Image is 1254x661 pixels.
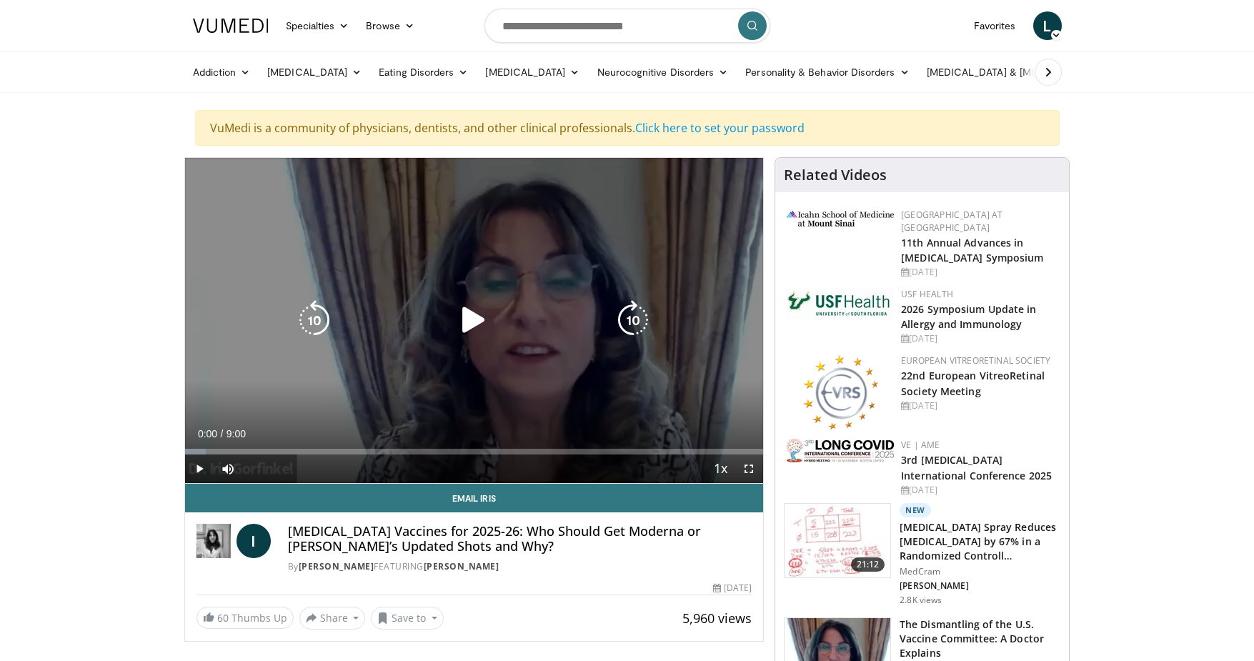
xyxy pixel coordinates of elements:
[900,503,931,517] p: New
[713,582,752,595] div: [DATE]
[370,58,477,86] a: Eating Disorders
[900,580,1060,592] p: [PERSON_NAME]
[484,9,770,43] input: Search topics, interventions
[901,453,1052,482] a: 3rd [MEDICAL_DATA] International Conference 2025
[198,428,217,439] span: 0:00
[787,439,894,462] img: a2792a71-925c-4fc2-b8ef-8d1b21aec2f7.png.150x105_q85_autocrop_double_scale_upscale_version-0.2.jpg
[901,266,1058,279] div: [DATE]
[901,369,1045,397] a: 22nd European VitreoRetinal Society Meeting
[589,58,737,86] a: Neurocognitive Disorders
[237,524,271,558] a: I
[784,167,887,184] h4: Related Videos
[901,302,1036,331] a: 2026 Symposium Update in Allergy and Immunology
[901,354,1050,367] a: European VitreoRetinal Society
[737,58,917,86] a: Personality & Behavior Disorders
[901,209,1002,234] a: [GEOGRAPHIC_DATA] at [GEOGRAPHIC_DATA]
[299,607,366,630] button: Share
[787,211,894,227] img: 3aa743c9-7c3f-4fab-9978-1464b9dbe89c.png.150x105_q85_autocrop_double_scale_upscale_version-0.2.jpg
[196,524,231,558] img: Dr. Iris Gorfinkel
[185,449,764,454] div: Progress Bar
[900,566,1060,577] p: MedCram
[221,428,224,439] span: /
[477,58,588,86] a: [MEDICAL_DATA]
[802,354,878,429] img: ee0f788f-b72d-444d-91fc-556bb330ec4c.png.150x105_q85_autocrop_double_scale_upscale_version-0.2.png
[299,560,374,572] a: [PERSON_NAME]
[1033,11,1062,40] a: L
[185,484,764,512] a: Email Iris
[965,11,1025,40] a: Favorites
[900,520,1060,563] h3: [MEDICAL_DATA] Spray Reduces [MEDICAL_DATA] by 67% in a Randomized Controll…
[357,11,423,40] a: Browse
[196,607,294,629] a: 60 Thumbs Up
[193,19,269,33] img: VuMedi Logo
[217,611,229,625] span: 60
[784,503,1060,606] a: 21:12 New [MEDICAL_DATA] Spray Reduces [MEDICAL_DATA] by 67% in a Randomized Controll… MedCram [P...
[259,58,370,86] a: [MEDICAL_DATA]
[918,58,1123,86] a: [MEDICAL_DATA] & [MEDICAL_DATA]
[214,454,242,483] button: Mute
[900,595,942,606] p: 2.8K views
[901,288,953,300] a: USF Health
[195,110,1060,146] div: VuMedi is a community of physicians, dentists, and other clinical professionals.
[787,288,894,319] img: 6ba8804a-8538-4002-95e7-a8f8012d4a11.png.150x105_q85_autocrop_double_scale_upscale_version-0.2.jpg
[735,454,763,483] button: Fullscreen
[424,560,499,572] a: [PERSON_NAME]
[184,58,259,86] a: Addiction
[288,560,752,573] div: By FEATURING
[227,428,246,439] span: 9:00
[682,610,752,627] span: 5,960 views
[901,399,1058,412] div: [DATE]
[371,607,444,630] button: Save to
[185,454,214,483] button: Play
[185,158,764,484] video-js: Video Player
[706,454,735,483] button: Playback Rate
[901,439,940,451] a: VE | AME
[851,557,885,572] span: 21:12
[900,617,1060,660] h3: The Dismantling of the U.S. Vaccine Committee: A Doctor Explains
[785,504,890,578] img: 500bc2c6-15b5-4613-8fa2-08603c32877b.150x105_q85_crop-smart_upscale.jpg
[635,120,805,136] a: Click here to set your password
[288,524,752,555] h4: [MEDICAL_DATA] Vaccines for 2025-26: Who Should Get Moderna or [PERSON_NAME]’s Updated Shots and ...
[901,332,1058,345] div: [DATE]
[901,236,1043,264] a: 11th Annual Advances in [MEDICAL_DATA] Symposium
[277,11,358,40] a: Specialties
[901,484,1058,497] div: [DATE]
